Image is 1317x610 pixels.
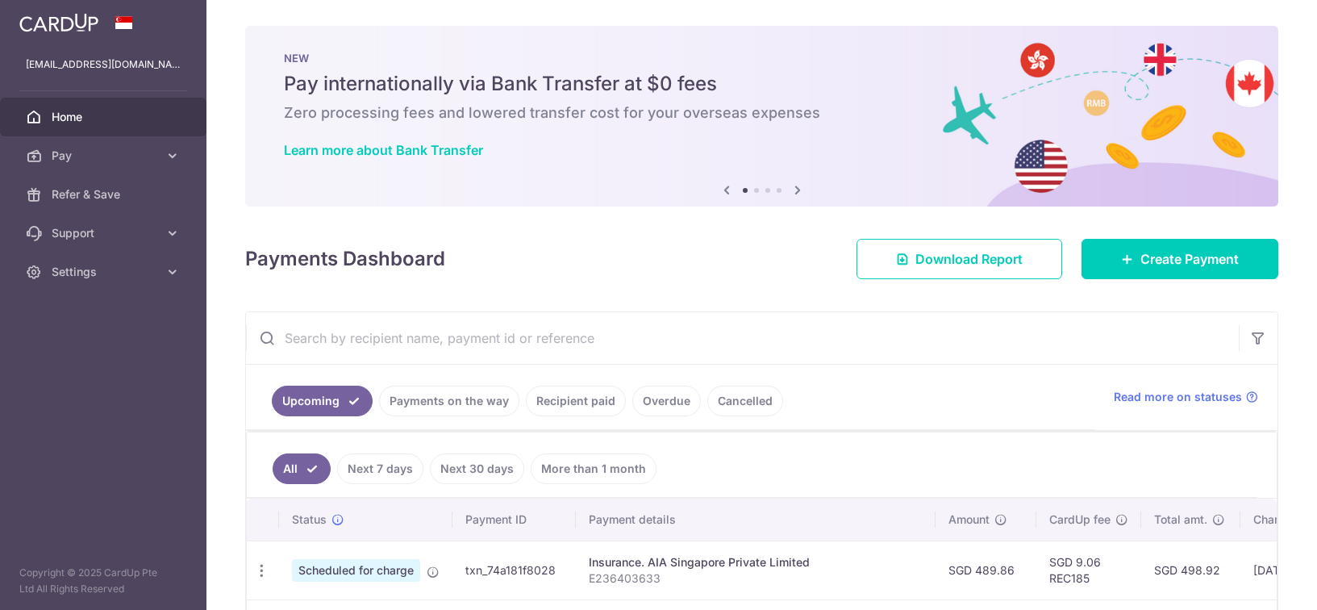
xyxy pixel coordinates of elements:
th: Payment details [576,499,936,541]
img: CardUp [19,13,98,32]
span: Support [52,225,158,241]
span: Settings [52,264,158,280]
p: [EMAIL_ADDRESS][DOMAIN_NAME] [26,56,181,73]
input: Search by recipient name, payment id or reference [246,312,1239,364]
p: NEW [284,52,1240,65]
span: Total amt. [1154,512,1207,528]
span: Download Report [915,249,1023,269]
h6: Zero processing fees and lowered transfer cost for your overseas expenses [284,103,1240,123]
div: Insurance. AIA Singapore Private Limited [589,554,923,570]
p: E236403633 [589,570,923,587]
a: Read more on statuses [1114,389,1258,405]
a: Next 30 days [430,453,524,484]
h4: Payments Dashboard [245,244,445,274]
span: Status [292,512,327,528]
h5: Pay internationally via Bank Transfer at $0 fees [284,71,1240,97]
td: txn_74a181f8028 [452,541,576,600]
a: Payments on the way [379,386,519,416]
td: SGD 498.92 [1141,541,1240,600]
span: Pay [52,148,158,164]
span: CardUp fee [1049,512,1111,528]
a: Download Report [856,239,1062,279]
a: Learn more about Bank Transfer [284,142,483,158]
a: Overdue [632,386,701,416]
span: Read more on statuses [1114,389,1242,405]
span: Scheduled for charge [292,559,420,582]
a: Create Payment [1082,239,1278,279]
th: Payment ID [452,499,576,541]
a: More than 1 month [531,453,656,484]
a: Recipient paid [526,386,626,416]
span: Create Payment [1140,249,1239,269]
span: Amount [948,512,990,528]
a: Cancelled [707,386,783,416]
td: SGD 9.06 REC185 [1036,541,1141,600]
img: Bank transfer banner [245,26,1278,207]
span: Home [52,109,158,125]
span: Refer & Save [52,186,158,203]
td: SGD 489.86 [936,541,1036,600]
a: Next 7 days [337,453,423,484]
a: All [273,453,331,484]
a: Upcoming [272,386,373,416]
